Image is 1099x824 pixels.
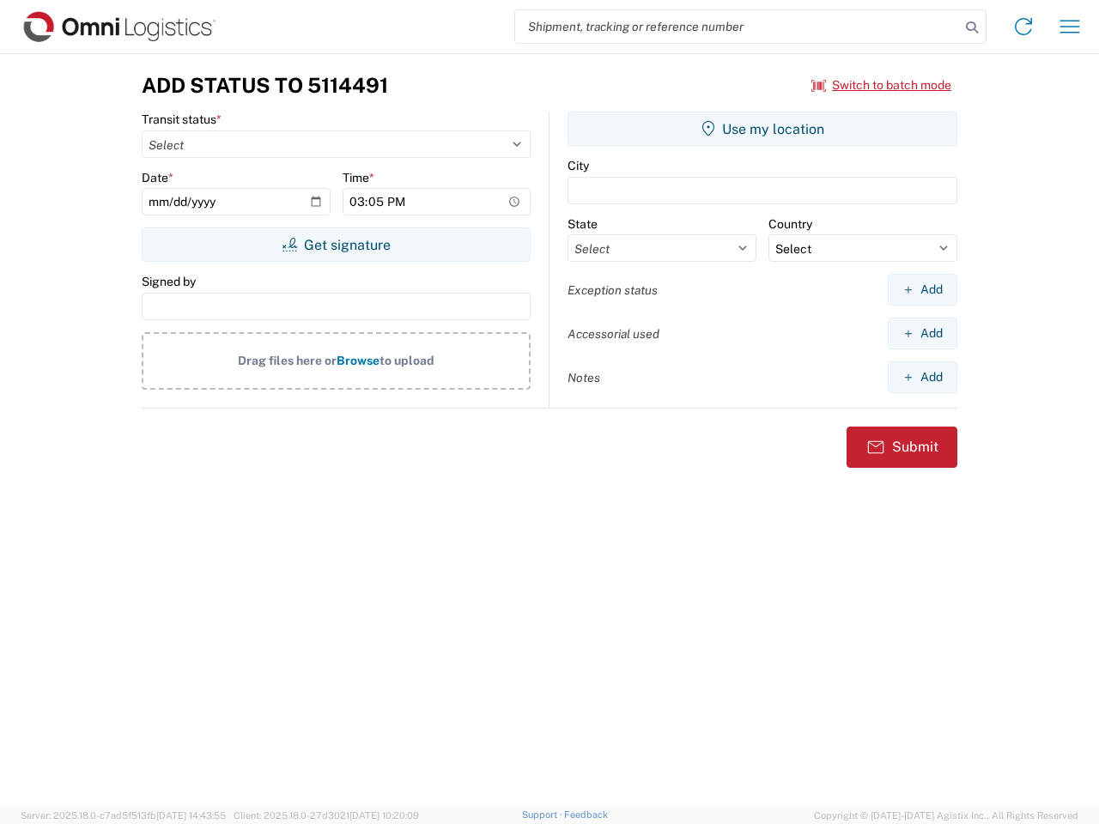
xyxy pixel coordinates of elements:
[343,170,374,185] label: Time
[568,326,659,342] label: Accessorial used
[568,112,957,146] button: Use my location
[515,10,960,43] input: Shipment, tracking or reference number
[568,370,600,385] label: Notes
[142,112,222,127] label: Transit status
[522,809,565,820] a: Support
[768,216,812,232] label: Country
[21,810,226,821] span: Server: 2025.18.0-c7ad5f513fb
[337,354,379,367] span: Browse
[568,158,589,173] label: City
[142,73,388,98] h3: Add Status to 5114491
[156,810,226,821] span: [DATE] 14:43:55
[568,282,658,298] label: Exception status
[379,354,434,367] span: to upload
[142,227,531,262] button: Get signature
[814,808,1078,823] span: Copyright © [DATE]-[DATE] Agistix Inc., All Rights Reserved
[847,427,957,468] button: Submit
[888,318,957,349] button: Add
[142,170,173,185] label: Date
[238,354,337,367] span: Drag files here or
[234,810,419,821] span: Client: 2025.18.0-27d3021
[888,274,957,306] button: Add
[564,809,608,820] a: Feedback
[811,71,951,100] button: Switch to batch mode
[568,216,598,232] label: State
[349,810,419,821] span: [DATE] 10:20:09
[142,274,196,289] label: Signed by
[888,361,957,393] button: Add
